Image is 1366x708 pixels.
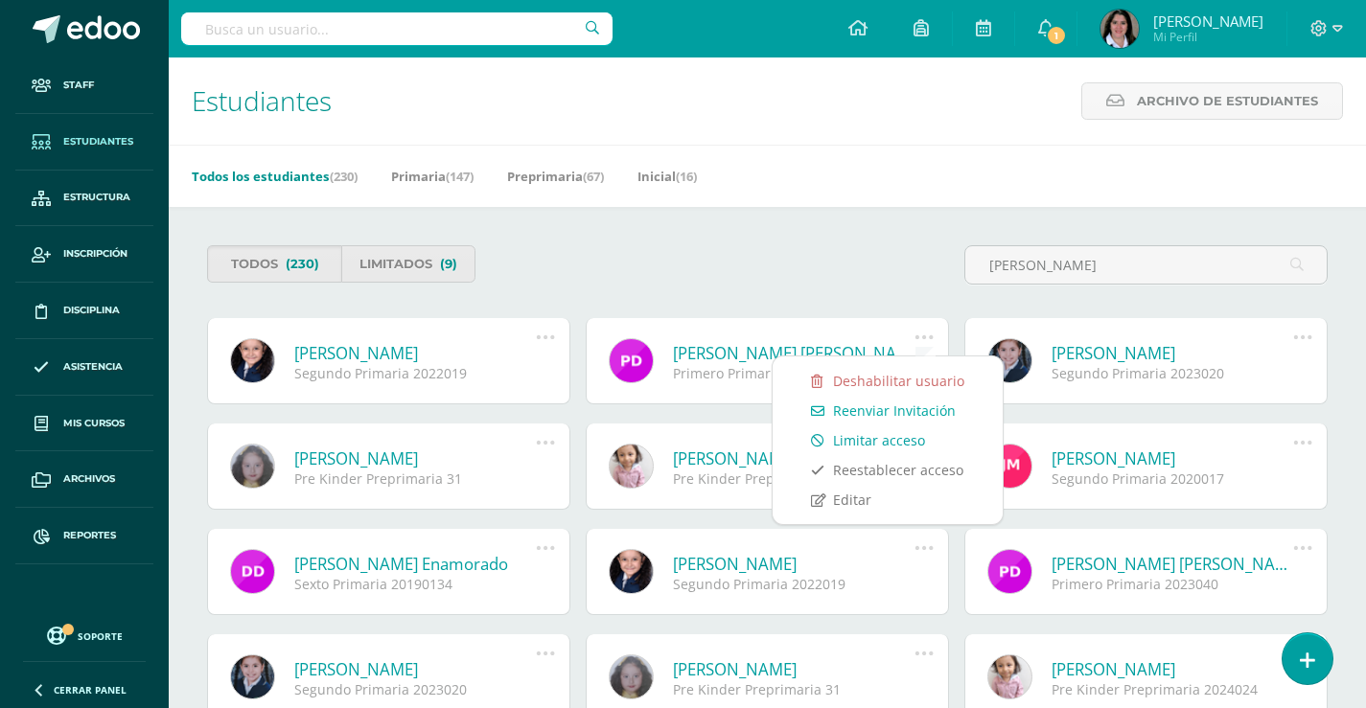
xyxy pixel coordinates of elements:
div: Segundo Primaria 2022019 [673,575,915,593]
div: Pre Kinder Preprimaria 2024024 [1052,680,1293,698]
a: [PERSON_NAME] [1052,658,1293,680]
span: Estructura [63,190,130,205]
a: Inicial(16) [637,161,697,192]
div: Pre Kinder Preprimaria 2024024 [673,469,915,488]
a: Mis cursos [15,396,153,452]
a: [PERSON_NAME] [673,553,915,575]
span: (147) [446,168,474,185]
span: Reportes [63,528,116,543]
div: Segundo Primaria 2020017 [1052,469,1293,488]
a: Reenviar Invitación [792,396,984,425]
input: Busca al estudiante aquí... [965,246,1327,284]
a: Soporte [23,622,146,648]
span: Estudiantes [192,82,332,119]
a: Limitar acceso [792,425,984,455]
a: [PERSON_NAME] [673,447,915,469]
span: Disciplina [63,303,120,318]
a: [PERSON_NAME] [PERSON_NAME] [673,342,915,364]
a: [PERSON_NAME] Enamorado [294,553,536,575]
a: Todos(230) [207,245,341,283]
a: [PERSON_NAME] [673,658,915,680]
div: Primero Primaria 2023040 [673,364,915,382]
div: Segundo Primaria 2023020 [294,680,536,698]
a: Deshabilitar usuario [792,366,984,396]
span: (67) [583,168,604,185]
span: Estudiantes [63,134,133,149]
a: Staff [15,57,153,114]
span: (16) [676,168,697,185]
span: Asistencia [63,359,123,375]
a: Primaria(147) [391,161,474,192]
div: Segundo Primaria 2023020 [1052,364,1293,382]
a: Estudiantes [15,114,153,171]
span: Soporte [78,629,123,643]
div: Segundo Primaria 2022019 [294,364,536,382]
a: Asistencia [15,339,153,396]
span: (230) [330,168,358,185]
span: [PERSON_NAME] [1153,11,1263,31]
a: [PERSON_NAME] [1052,447,1293,469]
span: Staff [63,78,94,93]
a: Reportes [15,508,153,564]
a: [PERSON_NAME] [294,447,536,469]
a: Todos los estudiantes(230) [192,161,358,192]
a: Preprimaria(67) [507,161,604,192]
span: Archivos [63,471,115,487]
span: Cerrar panel [54,683,127,697]
img: dbaff9155df2cbddabe12780bec20cac.png [1100,10,1139,48]
a: [PERSON_NAME] [294,342,536,364]
span: Mi Perfil [1153,29,1263,45]
a: Estructura [15,171,153,227]
div: Pre Kinder Preprimaria 31 [673,680,915,698]
a: [PERSON_NAME] [294,658,536,680]
span: Mis cursos [63,416,125,431]
a: [PERSON_NAME] [1052,342,1293,364]
div: Sexto Primaria 20190134 [294,575,536,593]
a: [PERSON_NAME] [PERSON_NAME] [1052,553,1293,575]
span: 1 [1046,25,1067,46]
a: Archivo de Estudiantes [1081,82,1343,120]
span: Archivo de Estudiantes [1137,83,1318,119]
a: Disciplina [15,283,153,339]
a: Reestablecer acceso [792,455,984,485]
span: (230) [286,246,319,282]
input: Busca un usuario... [181,12,613,45]
div: Pre Kinder Preprimaria 31 [294,469,536,488]
span: Inscripción [63,246,127,262]
a: Inscripción [15,226,153,283]
a: Limitados(9) [341,245,475,283]
div: Primero Primaria 2023040 [1052,575,1293,593]
span: (9) [440,246,457,282]
a: Editar [792,485,984,514]
a: Archivos [15,451,153,508]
